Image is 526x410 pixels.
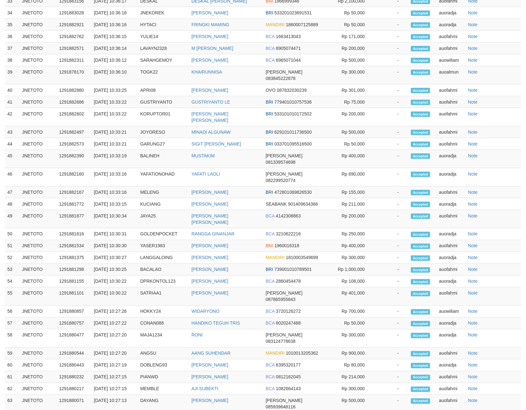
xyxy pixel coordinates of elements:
td: JNETOTO [20,252,57,264]
td: LAVAYN2328 [138,43,189,54]
span: 8905074471 [276,46,301,51]
a: YAFATI LAOLI [192,171,220,177]
td: [DATE] 10:33:16 [91,168,138,186]
td: Rp 500,000 [334,54,374,66]
span: Accepted [411,267,430,273]
td: [DATE] 10:33:21 [91,138,138,150]
td: - [374,150,408,168]
td: Rp 500,000 [334,126,374,138]
td: Rp 200,000 [334,43,374,54]
td: 40 [5,84,20,96]
a: [PERSON_NAME] [192,398,228,403]
span: 4142308863 [276,213,301,218]
span: BRI [266,267,273,272]
td: JNETOTO [20,66,57,84]
td: [DATE] 10:30:34 [91,210,138,228]
td: YULIE14 [138,31,189,43]
td: JNETOTO [20,84,57,96]
a: [PERSON_NAME] [PERSON_NAME] [192,213,228,225]
td: [DATE] 10:33:21 [91,126,138,138]
td: 45 [5,150,20,168]
a: Note [468,34,478,39]
td: auofahmi [436,240,466,252]
td: 48 [5,198,20,210]
td: SARAHGEMOY [138,54,189,66]
td: - [374,228,408,240]
a: Note [468,141,478,146]
td: 1291882311 [57,54,91,66]
a: Note [468,111,478,116]
span: Accepted [411,142,430,147]
td: HYTACI [138,19,189,31]
span: BCA [266,232,275,237]
a: Note [468,22,478,27]
a: [PERSON_NAME] [192,279,228,284]
span: Accepted [411,58,430,63]
td: - [374,126,408,138]
span: Accepted [411,214,430,219]
td: YAFATIONOHAD [138,168,189,186]
a: Note [468,232,478,237]
td: BALINEH [138,150,189,168]
span: Accepted [411,232,430,237]
a: AJI SUBEKTI [192,386,218,391]
a: [PERSON_NAME] [192,10,228,15]
td: 1291881772 [57,198,91,210]
td: auoradja [436,228,466,240]
td: JNETOTO [20,210,57,228]
td: JNETOTO [20,240,57,252]
td: 53 [5,264,20,276]
td: JNETOTO [20,198,57,210]
td: Rp 1,000,000 [334,264,374,276]
td: GARUNG27 [138,138,189,150]
span: Accepted [411,100,430,105]
span: 083845222878 [266,76,295,81]
a: Note [468,213,478,218]
span: 1860007125889 [286,22,318,27]
td: 1291882390 [57,150,91,168]
td: GOLDENPOCKET [138,228,189,240]
td: auofahmi [436,186,466,198]
td: Rp 300,000 [334,66,374,84]
td: auofahmi [436,126,466,138]
td: TOGK22 [138,66,189,84]
td: [DATE] 10:33:16 [91,186,138,198]
td: Rp 155,000 [334,186,374,198]
td: 1291881298 [57,264,91,276]
span: SEABANK [266,201,287,207]
span: BCA [266,46,275,51]
a: SIGIT [PERSON_NAME] [192,141,241,146]
td: Rp 400,000 [334,240,374,252]
a: Note [468,10,478,15]
td: 50 [5,228,20,240]
a: Note [468,267,478,272]
span: Accepted [411,244,430,249]
td: 1291882571 [57,43,91,54]
a: Note [468,321,478,326]
td: - [374,186,408,198]
td: 43 [5,126,20,138]
span: Accepted [411,88,430,93]
span: [PERSON_NAME] [266,171,302,177]
td: Rp 108,000 [334,276,374,288]
a: Note [468,46,478,51]
td: JNEKOREK [138,7,189,19]
td: 38 [5,54,20,66]
a: Note [468,398,478,403]
td: Rp 300,000 [334,252,374,264]
a: KHAIRUNNISA [192,69,222,75]
td: auofahmi [436,210,466,228]
span: Accepted [411,154,430,159]
td: GUSTRIYANTO [138,96,189,108]
span: Accepted [411,130,430,135]
td: - [374,7,408,19]
span: Accepted [411,11,430,16]
td: auoradja [436,252,466,264]
td: Rp 301,000 [334,84,374,96]
span: 1810003549699 [286,255,318,260]
td: auofahmi [436,43,466,54]
a: [PERSON_NAME] [192,363,228,368]
a: [PERSON_NAME] [192,201,228,207]
a: GUSTRIYANTO LE [192,99,230,105]
td: MELENG [138,186,189,198]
